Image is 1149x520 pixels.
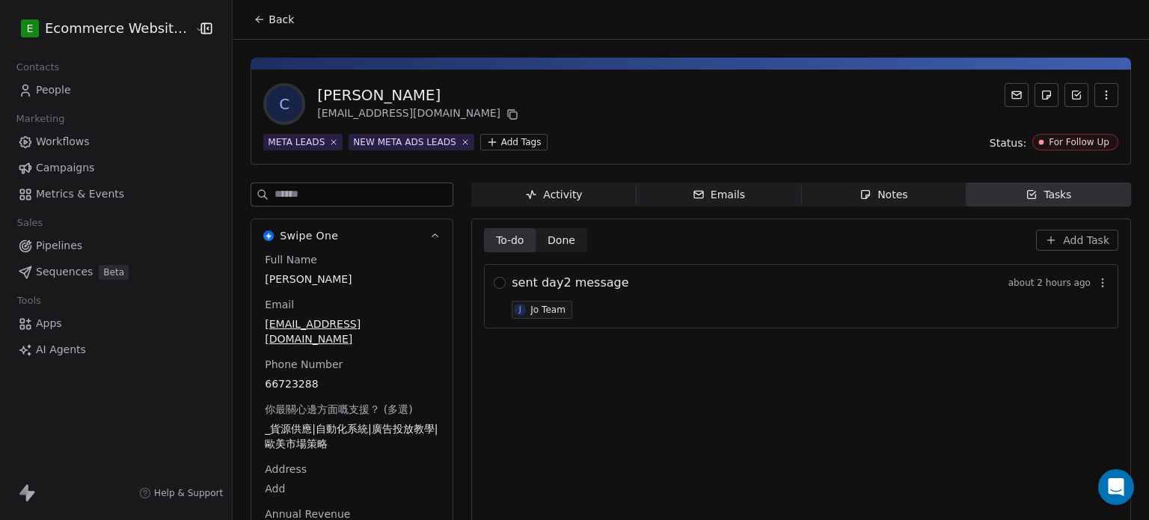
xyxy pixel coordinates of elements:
span: Apps [36,316,62,331]
span: _貨源供應|自動化系統|廣告投放教學|歐美市場策略 [265,421,439,451]
a: Workflows [12,129,220,154]
span: Status: [990,135,1026,150]
span: Tools [10,290,47,312]
span: 66723288 [265,376,439,391]
span: E [27,21,34,36]
a: Campaigns [12,156,220,180]
div: Open Intercom Messenger [1098,469,1134,505]
span: Swipe One [280,228,338,243]
span: Phone Number [262,357,346,372]
button: Add Task [1036,230,1118,251]
span: Beta [99,265,129,280]
span: Contacts [10,56,66,79]
span: Add [265,481,439,496]
span: Full Name [262,252,320,267]
span: Sequences [36,264,93,280]
button: Add Tags [480,134,548,150]
span: Email [262,297,297,312]
a: People [12,78,220,103]
span: Done [548,233,575,248]
span: Address [262,462,310,477]
span: AI Agents [36,342,86,358]
div: Notes [860,187,907,203]
div: NEW META ADS LEADS [353,135,456,149]
div: For Follow Up [1049,137,1109,147]
a: Apps [12,311,220,336]
div: Jo Team [530,305,566,315]
div: [PERSON_NAME] [317,85,521,105]
span: sent day2 message [512,274,628,292]
span: Ecommerce Website Builder [45,19,191,38]
span: Add Task [1063,233,1109,248]
span: Marketing [10,108,71,130]
button: EEcommerce Website Builder [18,16,184,41]
div: J [519,304,521,316]
span: [PERSON_NAME] [265,272,439,287]
a: Help & Support [139,487,223,499]
a: AI Agents [12,337,220,362]
span: People [36,82,71,98]
div: Activity [525,187,582,203]
span: Help & Support [154,487,223,499]
span: Back [269,12,294,27]
a: SequencesBeta [12,260,220,284]
span: about 2 hours ago [1008,277,1091,289]
span: [EMAIL_ADDRESS][DOMAIN_NAME] [265,316,439,346]
span: Metrics & Events [36,186,124,202]
div: Emails [693,187,745,203]
div: META LEADS [268,135,325,149]
span: 你最關心邊方面嘅支援？ (多選) [262,402,415,417]
button: Swipe OneSwipe One [251,219,453,252]
span: Pipelines [36,238,82,254]
span: Workflows [36,134,90,150]
span: C [266,86,302,122]
span: Campaigns [36,160,94,176]
span: Sales [10,212,49,234]
a: Metrics & Events [12,182,220,207]
a: Pipelines [12,233,220,258]
div: [EMAIL_ADDRESS][DOMAIN_NAME] [317,105,521,123]
img: Swipe One [263,230,274,241]
button: Back [245,6,303,33]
